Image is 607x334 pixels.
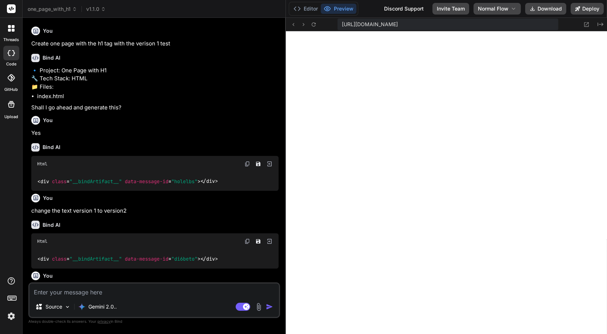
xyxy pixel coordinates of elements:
[43,272,53,279] h6: You
[125,255,168,262] span: data-message-id
[321,4,356,14] button: Preview
[3,37,19,43] label: threads
[253,159,263,169] button: Save file
[244,161,250,167] img: copy
[474,3,521,15] button: Normal Flow
[43,221,60,229] h6: Bind AI
[5,310,17,322] img: settings
[286,31,607,334] iframe: Preview
[525,3,566,15] button: Download
[206,178,215,185] span: div
[291,4,321,14] button: Editor
[97,319,111,323] span: privacy
[52,255,67,262] span: class
[31,129,279,137] p: Yes
[266,303,273,310] img: icon
[64,304,71,310] img: Pick Models
[69,178,122,185] span: "__bindArtifact__"
[43,54,60,61] h6: Bind AI
[571,3,604,15] button: Deploy
[6,61,16,67] label: code
[37,238,47,244] span: Html
[200,178,218,185] span: </ >
[40,255,49,262] span: div
[78,303,85,310] img: Gemini 2.0 flash
[52,178,67,185] span: class
[37,161,47,167] span: Html
[4,86,18,93] label: GitHub
[244,238,250,244] img: copy
[266,161,273,167] img: Open in Browser
[37,178,200,185] span: < = = >
[125,178,168,185] span: data-message-id
[200,255,218,262] span: </ >
[40,178,49,185] span: div
[4,114,18,120] label: Upload
[37,92,279,101] li: index.html
[28,318,280,325] p: Always double-check its answers. Your in Bind
[478,5,508,12] span: Normal Flow
[43,144,60,151] h6: Bind AI
[380,3,428,15] div: Discord Support
[86,5,106,13] span: v1.1.0
[31,40,279,48] p: Create one page with the h1 tag with the verison 1 test
[171,255,197,262] span: "di6beto"
[206,255,215,262] span: div
[69,255,122,262] span: "__bindArtifact__"
[88,303,117,310] p: Gemini 2.0..
[171,178,197,185] span: "holelbs"
[43,117,53,124] h6: You
[253,236,263,246] button: Save file
[255,303,263,311] img: attachment
[43,194,53,202] h6: You
[43,27,53,35] h6: You
[31,67,279,91] p: 🔹 Project: One Page with H1 🔧 Tech Stack: HTML 📁 Files:
[28,5,77,13] span: one_page_with_h1
[266,238,273,245] img: Open in Browser
[31,207,279,215] p: change the text version 1 to version2
[37,255,200,262] span: < = = >
[432,3,469,15] button: Invite Team
[45,303,62,310] p: Source
[342,21,398,28] span: [URL][DOMAIN_NAME]
[31,104,279,112] p: Shall I go ahead and generate this?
